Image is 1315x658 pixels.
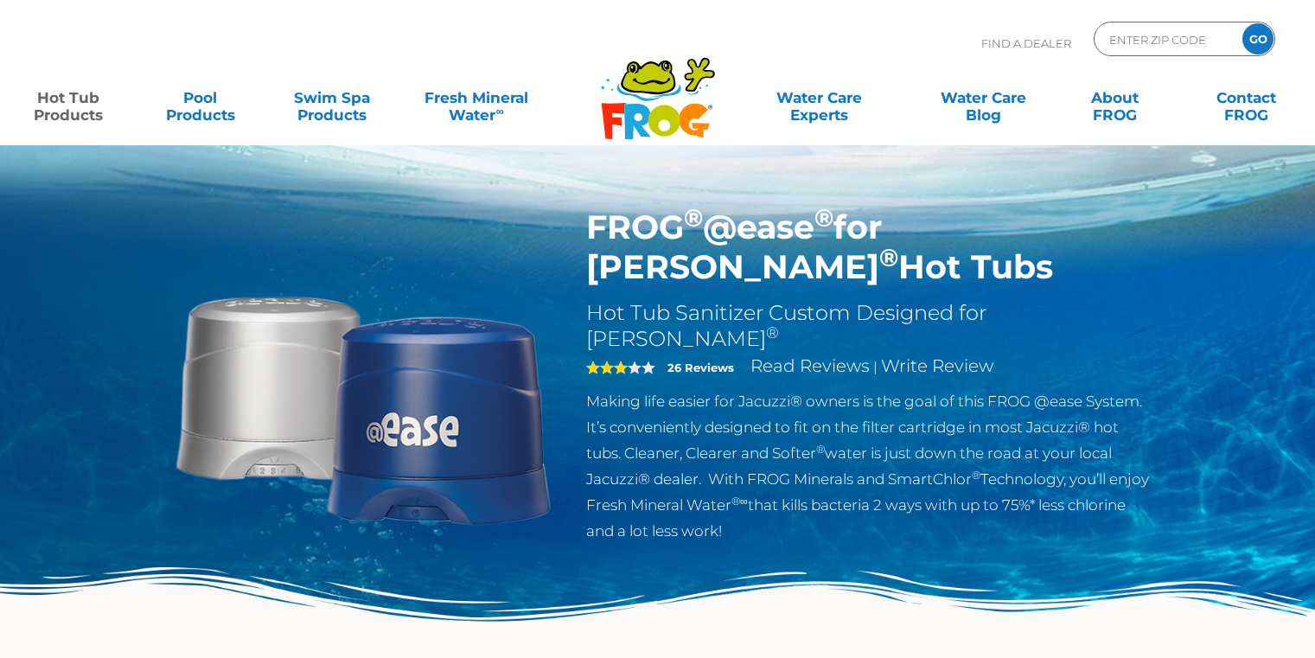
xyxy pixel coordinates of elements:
[149,80,251,115] a: PoolProducts
[495,105,503,118] sup: ∞
[667,361,734,374] strong: 26 Reviews
[591,35,725,140] img: Frog Products Logo
[972,469,980,482] sup: ®
[814,202,833,233] sup: ®
[281,80,383,115] a: Swim SpaProducts
[17,80,119,115] a: Hot TubProducts
[736,80,903,115] a: Water CareExperts
[879,242,898,272] sup: ®
[586,300,1151,352] h2: Hot Tub Sanitizer Custom Designed for [PERSON_NAME]
[412,80,540,115] a: Fresh MineralWater∞
[731,495,748,508] sup: ®∞
[750,355,870,376] a: Read Reviews
[586,361,628,374] span: 3
[165,208,561,604] img: Sundance-cartridges-2.png
[586,388,1151,544] p: Making life easier for Jacuzzi® owners is the goal of this FROG @ease System. It’s conveniently d...
[881,355,993,376] a: Write Review
[586,208,1151,287] h1: FROG @ease for [PERSON_NAME] Hot Tubs
[1063,80,1165,115] a: AboutFROG
[981,22,1071,65] p: Find A Dealer
[684,202,703,233] sup: ®
[932,80,1034,115] a: Water CareBlog
[766,323,779,342] sup: ®
[873,359,878,375] span: |
[1196,80,1298,115] a: ContactFROG
[816,443,825,456] sup: ®
[1242,23,1274,54] input: GO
